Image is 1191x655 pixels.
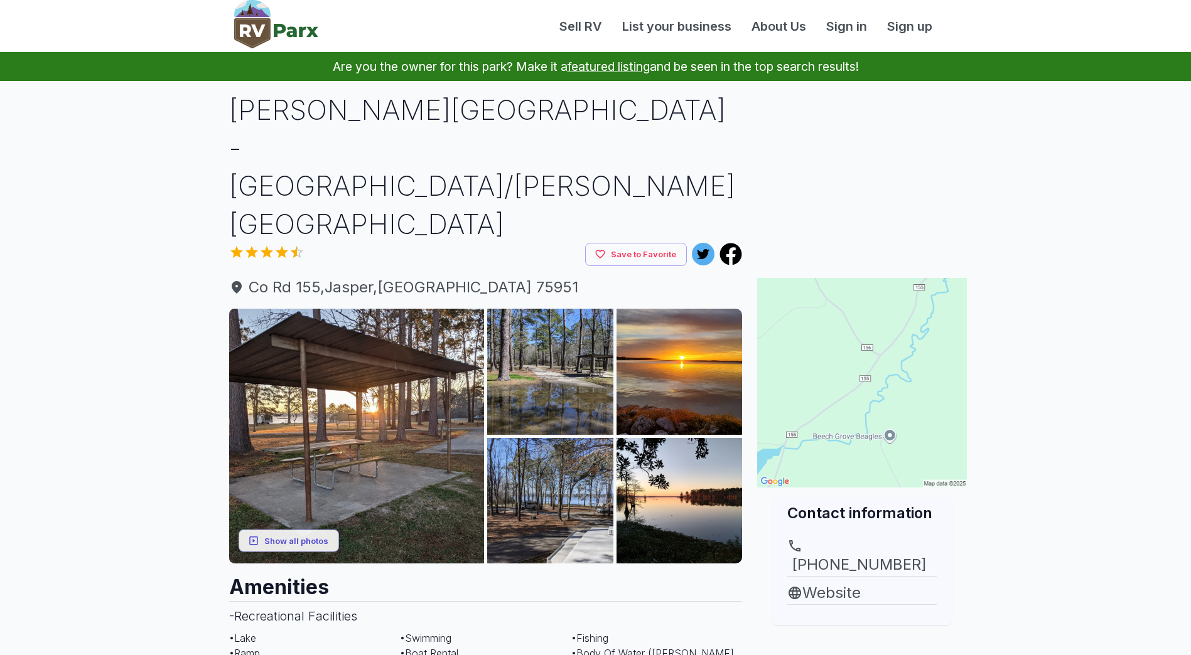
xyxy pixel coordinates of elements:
[487,309,613,435] img: AAcXr8rsqSiDzKFCucjIWbVjkDDU6OKjpFoj-E7NSjgH05zWUf5psElms2H5TBdRPzVwnZEJ4WvrnXxbZykkeAjL6zU0xC7Cp...
[568,59,650,74] a: featured listing
[787,582,937,604] a: Website
[229,309,485,564] img: AAcXr8r5TygG9CIOs5-rYH84AXPeQi_k-tCkmWvBbr9z-QnCsvWVuFB7OoLJnaP3HaHAZHy4xja6i5-X9upak-smThLyUWNnj...
[549,17,612,36] a: Sell RV
[239,529,339,552] button: Show all photos
[816,17,877,36] a: Sign in
[787,538,937,576] a: [PHONE_NUMBER]
[617,438,743,564] img: AAcXr8otlRomPxOlU3AB5nujwAGoSGWVXnNj96jblwuQahVJPgcuzH--qEfwPuyHxdzRePVMJPjQrl_H6ejPrcUFenBQ2SueT...
[757,91,967,248] iframe: Advertisement
[787,503,937,523] h2: Contact information
[877,17,942,36] a: Sign up
[741,17,816,36] a: About Us
[487,438,613,564] img: AAcXr8pUI4Y5LwZZWLvD7dZKAdhzKZKbxTU8b88JxBGdS3fRrwVNT7jF7ztrMtT7ziJzGQJosiDCGFanbkgr5pgS1lY9Id48R...
[229,601,743,631] h3: - Recreational Facilities
[585,243,687,266] button: Save to Favorite
[229,276,743,299] a: Co Rd 155,Jasper,[GEOGRAPHIC_DATA] 75951
[229,563,743,601] h2: Amenities
[15,52,1176,81] p: Are you the owner for this park? Make it a and be seen in the top search results!
[229,91,743,243] h1: [PERSON_NAME][GEOGRAPHIC_DATA] - [GEOGRAPHIC_DATA]/[PERSON_NAME][GEOGRAPHIC_DATA]
[617,309,743,435] img: AAcXr8oTVo-jZtlzfB63D_FggTjuqQsaDcX-r_jmbKiE4UoE3yxD8V4gEpJ12Uzlcm066JydAcs9BNH7L0bCw7wcdD7j4BNnm...
[757,278,967,487] img: Map for Steinhagen Lake - COE/Sandy Creek
[229,632,256,644] span: • Lake
[229,276,743,299] span: Co Rd 155 , Jasper , [GEOGRAPHIC_DATA] 75951
[612,17,741,36] a: List your business
[400,632,451,644] span: • Swimming
[571,632,608,644] span: • Fishing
